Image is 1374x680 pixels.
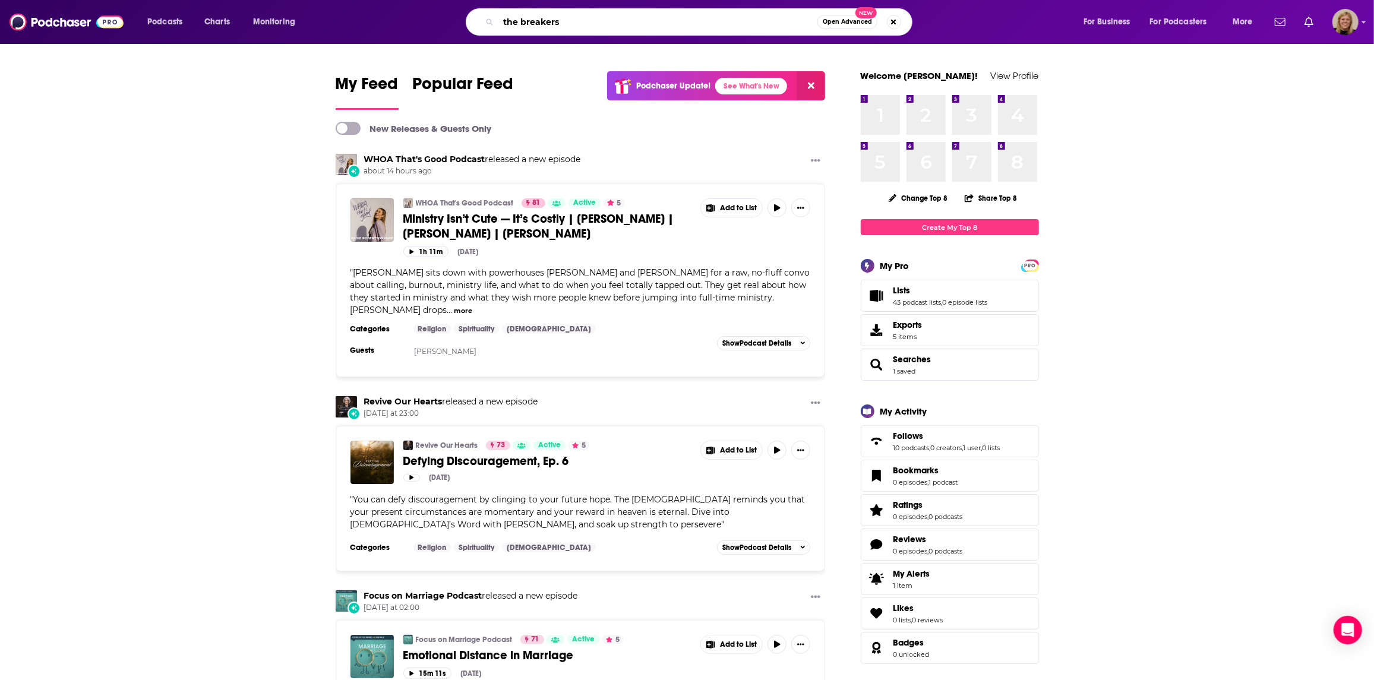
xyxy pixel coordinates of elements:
a: 0 episode lists [943,298,988,306]
div: Open Intercom Messenger [1334,616,1362,644]
span: Follows [893,431,924,441]
h3: Categories [350,324,404,334]
span: Lists [861,280,1039,312]
a: 0 creators [931,444,962,452]
div: [DATE] [458,248,479,256]
a: Focus on Marriage Podcast [403,635,413,644]
span: Popular Feed [413,74,514,101]
span: Lists [893,285,911,296]
div: New Episode [348,407,361,420]
button: 1h 11m [403,246,448,257]
button: Show More Button [791,635,810,654]
a: 0 lists [983,444,1000,452]
span: Ratings [861,494,1039,526]
span: , [911,616,912,624]
a: [DEMOGRAPHIC_DATA] [502,543,596,552]
img: Revive Our Hearts [336,396,357,418]
span: about 14 hours ago [364,166,581,176]
span: ... [447,305,453,315]
img: Podchaser - Follow, Share and Rate Podcasts [10,11,124,33]
a: Reviews [893,534,963,545]
img: WHOA That's Good Podcast [403,198,413,208]
a: Searches [865,356,889,373]
a: Bookmarks [865,467,889,484]
span: Likes [893,603,914,613]
a: Badges [893,637,930,648]
a: Active [568,198,601,208]
button: 5 [602,635,624,644]
a: 0 reviews [912,616,943,624]
span: Podcasts [147,14,182,30]
button: 5 [568,441,590,450]
span: Ratings [893,499,923,510]
a: Religion [413,543,451,552]
span: For Business [1084,14,1130,30]
button: open menu [245,12,311,31]
a: Lists [893,285,988,296]
a: 0 podcasts [929,547,963,555]
a: 0 lists [893,616,911,624]
a: Emotional Distance in Marriage [403,648,692,663]
span: Show Podcast Details [722,543,791,552]
a: Popular Feed [413,74,514,110]
span: Follows [861,425,1039,457]
a: Ratings [893,499,963,510]
span: My Alerts [893,568,930,579]
span: Reviews [861,529,1039,561]
span: Charts [204,14,230,30]
a: My Alerts [861,563,1039,595]
button: Show More Button [791,441,810,460]
button: Show More Button [806,396,825,411]
span: More [1233,14,1253,30]
button: Show More Button [806,154,825,169]
a: Show notifications dropdown [1300,12,1318,32]
button: open menu [139,12,198,31]
a: WHOA That's Good Podcast [416,198,514,208]
img: User Profile [1332,9,1359,35]
span: 71 [532,634,539,646]
a: Spirituality [454,543,499,552]
span: 81 [533,197,541,209]
a: Spirituality [454,324,499,334]
a: 0 episodes [893,513,928,521]
span: Add to List [720,446,757,455]
img: Emotional Distance in Marriage [350,635,394,678]
a: Likes [893,603,943,613]
button: 15m 11s [403,668,451,679]
button: open menu [1075,12,1145,31]
span: Exports [893,320,923,330]
a: 1 user [964,444,981,452]
span: 5 items [893,333,923,341]
span: Badges [861,632,1039,664]
a: WHOA That's Good Podcast [364,154,485,165]
button: Share Top 8 [964,186,1018,210]
span: [PERSON_NAME] sits down with powerhouses [PERSON_NAME] and [PERSON_NAME] for a raw, no-fluff conv... [350,267,810,315]
span: Logged in as avansolkema [1332,9,1359,35]
a: 1 podcast [929,478,958,486]
a: Ratings [865,502,889,518]
a: 0 unlocked [893,650,930,659]
a: Show notifications dropdown [1270,12,1290,32]
a: Active [567,635,599,644]
span: Open Advanced [823,19,872,25]
a: Exports [861,314,1039,346]
a: Welcome [PERSON_NAME]! [861,70,978,81]
a: Badges [865,640,889,656]
img: Ministry Isn’t Cute — It’s Costly | Sadie Robertson Huff | Christine Caine | Lisa Harper [350,198,394,242]
img: Revive Our Hearts [403,441,413,450]
a: Create My Top 8 [861,219,1039,235]
span: Ministry Isn’t Cute — It’s Costly | [PERSON_NAME] | [PERSON_NAME] | [PERSON_NAME] [403,211,674,241]
a: Likes [865,605,889,622]
span: Bookmarks [861,460,1039,492]
a: [DEMOGRAPHIC_DATA] [502,324,596,334]
a: 43 podcast lists [893,298,942,306]
span: Reviews [893,534,927,545]
span: Likes [861,597,1039,630]
h3: released a new episode [364,590,578,602]
div: [DATE] [429,473,450,482]
h3: Categories [350,543,404,552]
